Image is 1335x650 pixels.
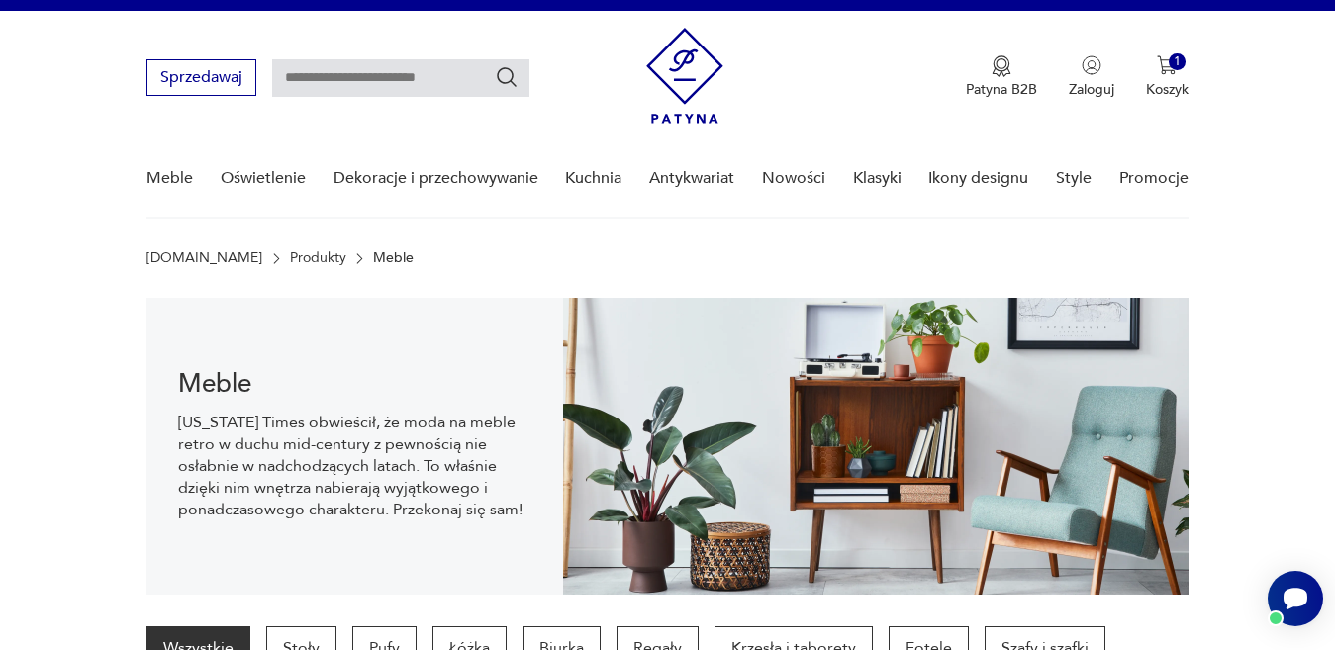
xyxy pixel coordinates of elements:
a: Ikona medaluPatyna B2B [966,55,1037,99]
button: 1Koszyk [1146,55,1189,99]
a: Antykwariat [649,140,734,217]
img: Ikona koszyka [1157,55,1177,75]
p: Zaloguj [1069,80,1114,99]
img: Meble [563,298,1188,595]
a: Nowości [762,140,825,217]
img: Ikona medalu [992,55,1011,77]
iframe: Smartsupp widget button [1268,571,1323,626]
p: Patyna B2B [966,80,1037,99]
a: Kuchnia [565,140,621,217]
button: Szukaj [495,65,519,89]
button: Sprzedawaj [146,59,256,96]
a: Produkty [290,250,346,266]
a: Oświetlenie [221,140,306,217]
a: Dekoracje i przechowywanie [334,140,538,217]
img: Patyna - sklep z meblami i dekoracjami vintage [646,28,723,124]
p: [US_STATE] Times obwieścił, że moda na meble retro w duchu mid-century z pewnością nie osłabnie w... [178,412,531,520]
a: Ikony designu [928,140,1028,217]
a: [DOMAIN_NAME] [146,250,262,266]
a: Style [1056,140,1092,217]
h1: Meble [178,372,531,396]
p: Koszyk [1146,80,1189,99]
button: Zaloguj [1069,55,1114,99]
button: Patyna B2B [966,55,1037,99]
div: 1 [1169,53,1186,70]
a: Sprzedawaj [146,72,256,86]
a: Klasyki [853,140,902,217]
img: Ikonka użytkownika [1082,55,1101,75]
a: Promocje [1119,140,1189,217]
p: Meble [373,250,414,266]
a: Meble [146,140,193,217]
